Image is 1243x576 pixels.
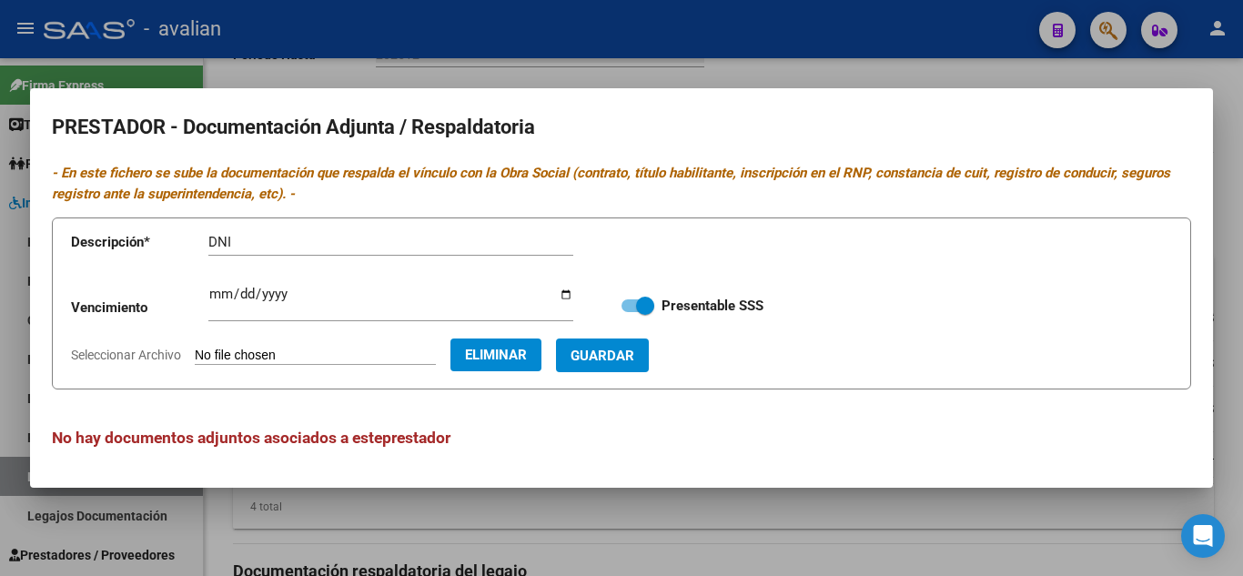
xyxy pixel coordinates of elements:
[71,232,208,253] p: Descripción
[382,429,450,447] span: prestador
[52,110,1191,145] h2: PRESTADOR - Documentación Adjunta / Respaldatoria
[71,298,208,318] p: Vencimiento
[556,339,649,372] button: Guardar
[71,348,181,362] span: Seleccionar Archivo
[1181,514,1225,558] div: Open Intercom Messenger
[662,298,763,314] strong: Presentable SSS
[571,348,634,364] span: Guardar
[52,426,1191,450] h3: No hay documentos adjuntos asociados a este
[465,347,527,363] span: Eliminar
[450,339,541,371] button: Eliminar
[52,165,1170,202] i: - En este fichero se sube la documentación que respalda el vínculo con la Obra Social (contrato, ...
